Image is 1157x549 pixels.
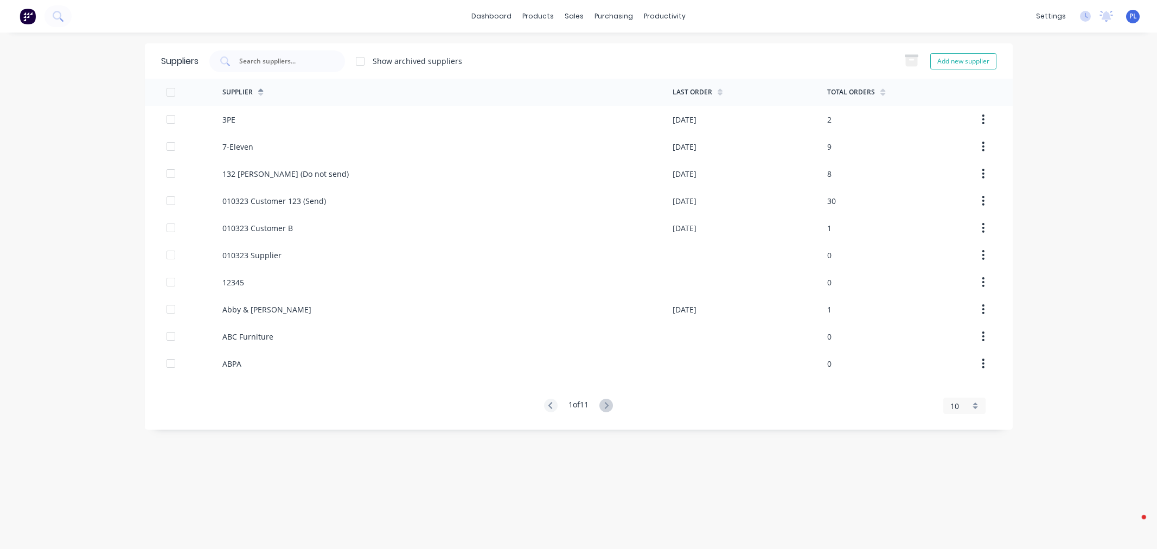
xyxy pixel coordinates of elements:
[161,55,199,68] div: Suppliers
[517,8,559,24] div: products
[222,331,273,342] div: ABC Furniture
[827,141,832,152] div: 9
[1120,512,1146,538] iframe: Intercom live chat
[222,141,253,152] div: 7-Eleven
[222,222,293,234] div: 010323 Customer B
[827,358,832,369] div: 0
[222,87,253,97] div: Supplier
[673,222,696,234] div: [DATE]
[222,304,311,315] div: Abby & [PERSON_NAME]
[638,8,691,24] div: productivity
[1129,11,1137,21] span: PL
[589,8,638,24] div: purchasing
[827,304,832,315] div: 1
[373,55,462,67] div: Show archived suppliers
[673,168,696,180] div: [DATE]
[222,195,326,207] div: 010323 Customer 123 (Send)
[827,87,875,97] div: Total Orders
[673,87,712,97] div: Last Order
[222,277,244,288] div: 12345
[568,399,589,413] div: 1 of 11
[827,195,836,207] div: 30
[673,114,696,125] div: [DATE]
[222,114,235,125] div: 3PE
[930,53,996,69] button: Add new supplier
[673,195,696,207] div: [DATE]
[559,8,589,24] div: sales
[827,331,832,342] div: 0
[1031,8,1071,24] div: settings
[827,277,832,288] div: 0
[222,168,349,180] div: 132 [PERSON_NAME] (Do not send)
[222,358,241,369] div: ABPA
[950,400,959,412] span: 10
[827,168,832,180] div: 8
[673,304,696,315] div: [DATE]
[827,250,832,261] div: 0
[673,141,696,152] div: [DATE]
[222,250,282,261] div: 010323 Supplier
[20,8,36,24] img: Factory
[238,56,328,67] input: Search suppliers...
[827,114,832,125] div: 2
[466,8,517,24] a: dashboard
[827,222,832,234] div: 1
